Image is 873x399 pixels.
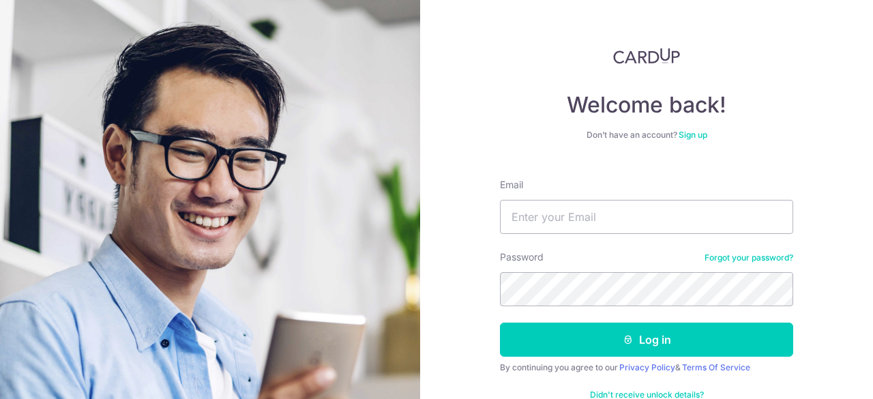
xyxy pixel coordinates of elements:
[679,130,707,140] a: Sign up
[500,200,793,234] input: Enter your Email
[500,250,544,264] label: Password
[500,91,793,119] h4: Welcome back!
[705,252,793,263] a: Forgot your password?
[500,130,793,141] div: Don’t have an account?
[613,48,680,64] img: CardUp Logo
[682,362,750,372] a: Terms Of Service
[619,362,675,372] a: Privacy Policy
[500,178,523,192] label: Email
[500,362,793,373] div: By continuing you agree to our &
[500,323,793,357] button: Log in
